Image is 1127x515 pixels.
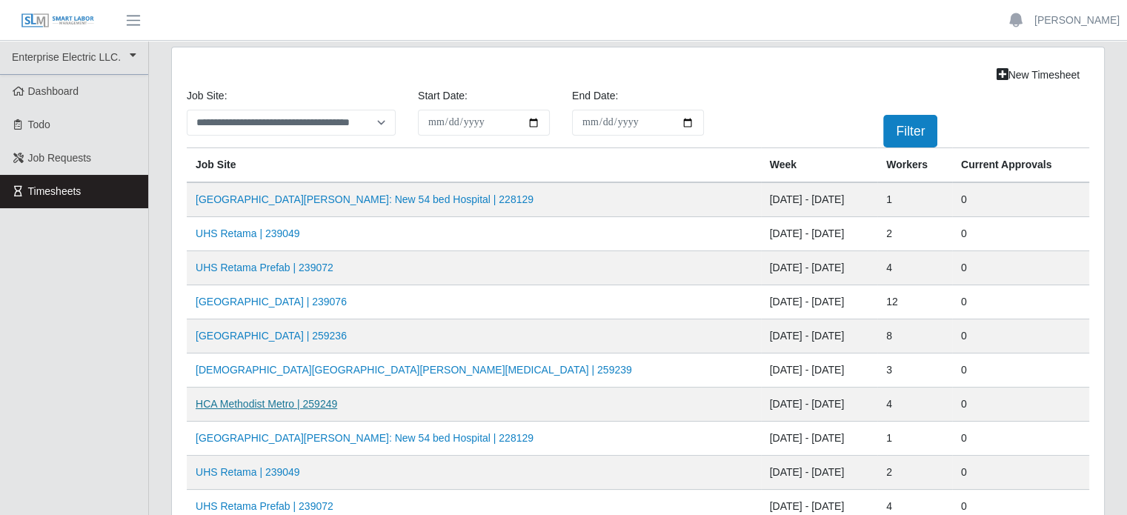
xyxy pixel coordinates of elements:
td: 0 [952,251,1089,285]
td: [DATE] - [DATE] [761,388,878,422]
td: [DATE] - [DATE] [761,353,878,388]
td: [DATE] - [DATE] [761,456,878,490]
td: 12 [877,285,952,319]
td: 0 [952,422,1089,456]
th: Week [761,148,878,183]
a: [GEOGRAPHIC_DATA] | 239076 [196,296,347,308]
td: 3 [877,353,952,388]
a: [DEMOGRAPHIC_DATA][GEOGRAPHIC_DATA][PERSON_NAME][MEDICAL_DATA] | 259239 [196,364,632,376]
img: SLM Logo [21,13,95,29]
a: [GEOGRAPHIC_DATA][PERSON_NAME]: New 54 bed Hospital | 228129 [196,432,533,444]
span: Timesheets [28,185,82,197]
td: [DATE] - [DATE] [761,285,878,319]
a: UHS Retama | 239049 [196,227,300,239]
td: [DATE] - [DATE] [761,182,878,217]
span: Todo [28,119,50,130]
td: [DATE] - [DATE] [761,422,878,456]
td: 4 [877,388,952,422]
label: job site: [187,88,227,104]
label: Start Date: [418,88,468,104]
th: Workers [877,148,952,183]
td: 0 [952,182,1089,217]
span: Dashboard [28,85,79,97]
td: 8 [877,319,952,353]
a: [GEOGRAPHIC_DATA] | 259236 [196,330,347,342]
span: Job Requests [28,152,92,164]
button: Filter [883,115,937,147]
a: UHS Retama | 239049 [196,466,300,478]
a: New Timesheet [987,62,1089,88]
td: 0 [952,319,1089,353]
td: 0 [952,285,1089,319]
th: job site [187,148,761,183]
a: [PERSON_NAME] [1034,13,1120,28]
td: 2 [877,456,952,490]
th: Current Approvals [952,148,1089,183]
td: 4 [877,251,952,285]
td: 1 [877,422,952,456]
a: UHS Retama Prefab | 239072 [196,262,333,273]
label: End Date: [572,88,618,104]
td: [DATE] - [DATE] [761,217,878,251]
td: [DATE] - [DATE] [761,251,878,285]
a: [GEOGRAPHIC_DATA][PERSON_NAME]: New 54 bed Hospital | 228129 [196,193,533,205]
td: 1 [877,182,952,217]
td: [DATE] - [DATE] [761,319,878,353]
a: UHS Retama Prefab | 239072 [196,500,333,512]
a: HCA Methodist Metro | 259249 [196,398,337,410]
td: 0 [952,456,1089,490]
td: 0 [952,388,1089,422]
td: 0 [952,353,1089,388]
td: 2 [877,217,952,251]
td: 0 [952,217,1089,251]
